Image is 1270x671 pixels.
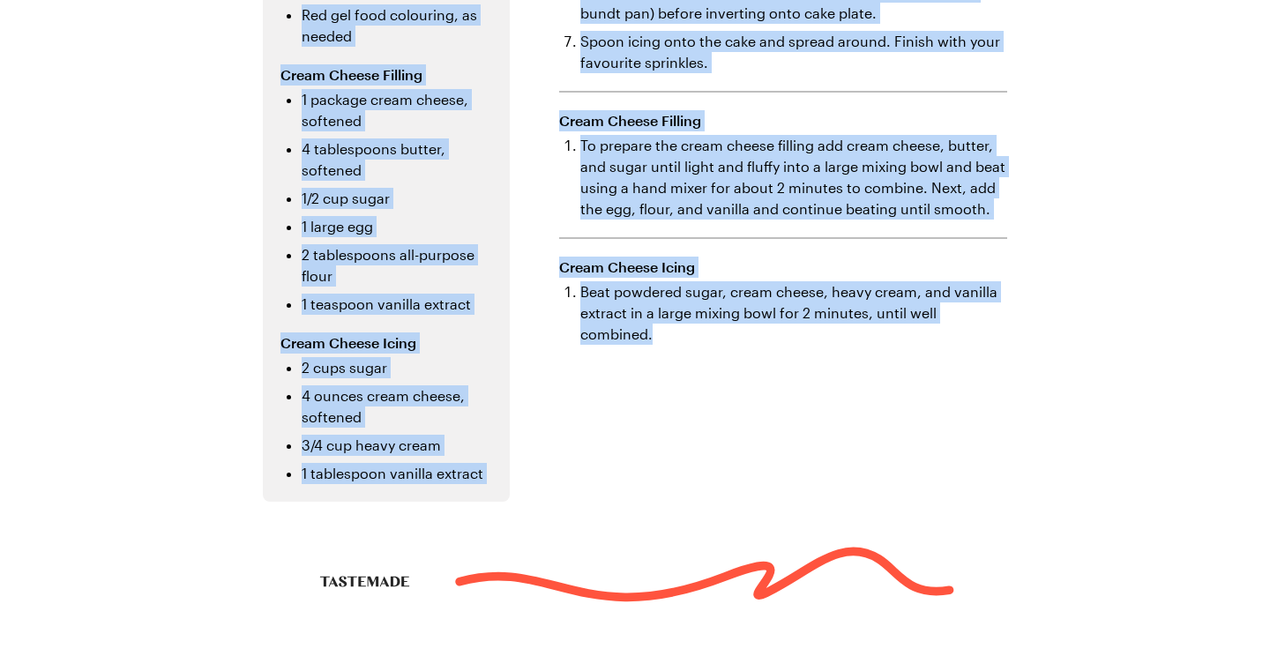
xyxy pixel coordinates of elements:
li: 1 teaspoon vanilla extract [302,294,492,315]
li: 4 tablespoons butter, softened [302,138,492,181]
li: 1 tablespoon vanilla extract [302,463,492,484]
li: Beat powdered sugar, cream cheese, heavy cream, and vanilla extract in a large mixing bowl for 2 ... [580,281,1007,345]
li: 2 tablespoons all-purpose flour [302,244,492,287]
li: 2 cups sugar [302,357,492,378]
li: Red gel food colouring, as needed [302,4,492,47]
h3: Cream Cheese Icing [559,257,1007,278]
li: Spoon icing onto the cake and spread around. Finish with your favourite sprinkles. [580,31,1007,73]
li: 1 package cream cheese, softened [302,89,492,131]
li: To prepare the cream cheese filling add cream cheese, butter, and sugar until light and fluffy in... [580,135,1007,220]
h3: Cream Cheese Filling [559,110,1007,131]
li: 3/4 cup heavy cream [302,435,492,456]
h3: Cream Cheese Icing [280,332,492,354]
li: 1/2 cup sugar [302,188,492,209]
h3: Cream Cheese Filling [280,64,492,86]
li: 1 large egg [302,216,492,237]
li: 4 ounces cream cheese, softened [302,385,492,428]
